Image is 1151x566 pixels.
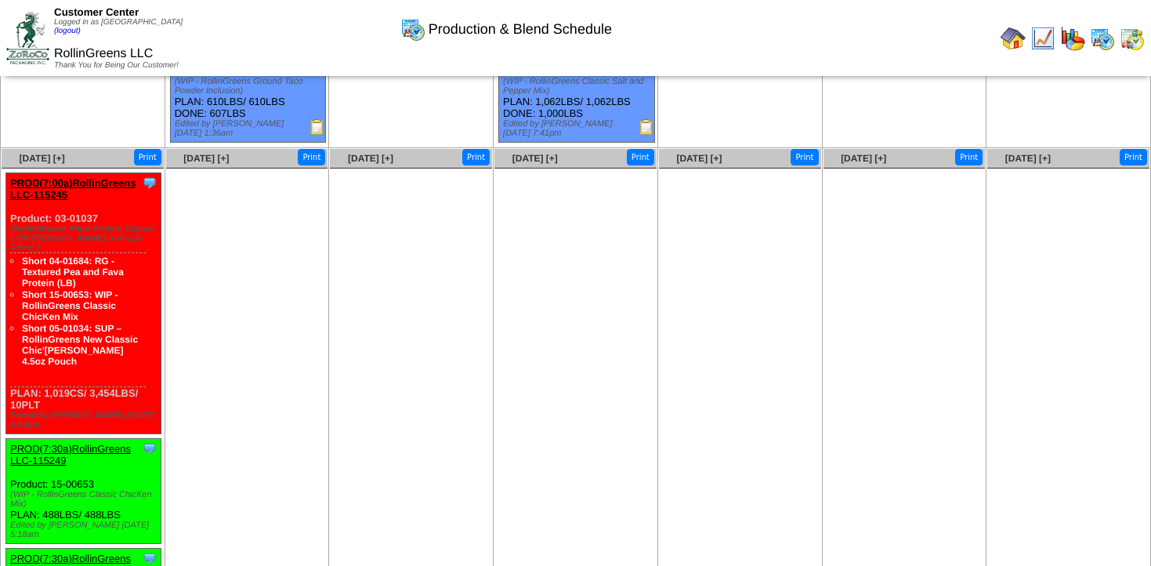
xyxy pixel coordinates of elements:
img: Tooltip [142,441,157,456]
button: Print [955,149,983,165]
span: RollinGreens LLC [54,47,153,60]
img: Tooltip [142,550,157,566]
a: [DATE] [+] [676,153,722,164]
button: Print [791,149,818,165]
a: Short 05-01034: SUP – RollinGreens New Classic Chic'[PERSON_NAME] 4.5oz Pouch [22,323,138,367]
span: Production & Blend Schedule [429,21,612,38]
img: line_graph.gif [1030,26,1055,51]
img: Tooltip [142,175,157,190]
a: (logout) [54,27,81,35]
button: Print [134,149,161,165]
a: [DATE] [+] [512,153,558,164]
div: (WIP - RollinGreens Classic Salt and Pepper Mix) [503,77,653,96]
img: calendarprod.gif [400,16,425,42]
div: Edited by [PERSON_NAME] [DATE] 1:36am [175,119,325,138]
div: (WIP - RollinGreens Ground Taco Powder Inclusion) [175,77,325,96]
div: (RollinGreens Plant Protein Classic CHIC'[PERSON_NAME] SUP (12-4.5oz) ) [10,224,161,252]
span: Logged in as [GEOGRAPHIC_DATA] [54,18,183,35]
a: Short 15-00653: WIP - RollinGreens Classic ChicKen Mix [22,289,118,322]
img: home.gif [1001,26,1026,51]
div: Product: 15-00588 PLAN: 610LBS / 610LBS DONE: 607LBS [170,26,325,143]
div: Edited by [PERSON_NAME] [DATE] 3:54pm [10,411,161,430]
img: ZoRoCo_Logo(Green%26Foil)%20jpg.webp [6,12,49,64]
div: Edited by [PERSON_NAME] [DATE] 5:18am [10,521,161,539]
a: [DATE] [+] [183,153,229,164]
button: Print [298,149,325,165]
a: [DATE] [+] [348,153,393,164]
button: Print [627,149,654,165]
button: Print [462,149,490,165]
a: PROD(7:00a)RollinGreens LLC-115245 [10,177,136,201]
div: Product: 15-00592 PLAN: 1,062LBS / 1,062LBS DONE: 1,000LBS [499,26,654,143]
div: Product: 03-01037 PLAN: 1,019CS / 3,454LBS / 10PLT [6,173,161,434]
a: Short 04-01684: RG - Textured Pea and Fava Protein (LB) [22,256,124,288]
div: Product: 15-00653 PLAN: 488LBS / 488LBS [6,439,161,544]
img: Production Report [639,119,654,135]
span: Thank You for Being Our Customer! [54,61,179,70]
img: Production Report [309,119,325,135]
img: calendarinout.gif [1120,26,1145,51]
img: calendarprod.gif [1090,26,1115,51]
button: Print [1120,149,1147,165]
a: [DATE] [+] [20,153,65,164]
span: Customer Center [54,6,139,18]
a: [DATE] [+] [1005,153,1051,164]
div: (WIP - RollinGreens Classic ChicKen Mix) [10,490,161,509]
img: graph.gif [1060,26,1085,51]
div: Edited by [PERSON_NAME] [DATE] 7:41pm [503,119,653,138]
a: PROD(7:30a)RollinGreens LLC-115249 [10,443,131,466]
a: [DATE] [+] [841,153,886,164]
